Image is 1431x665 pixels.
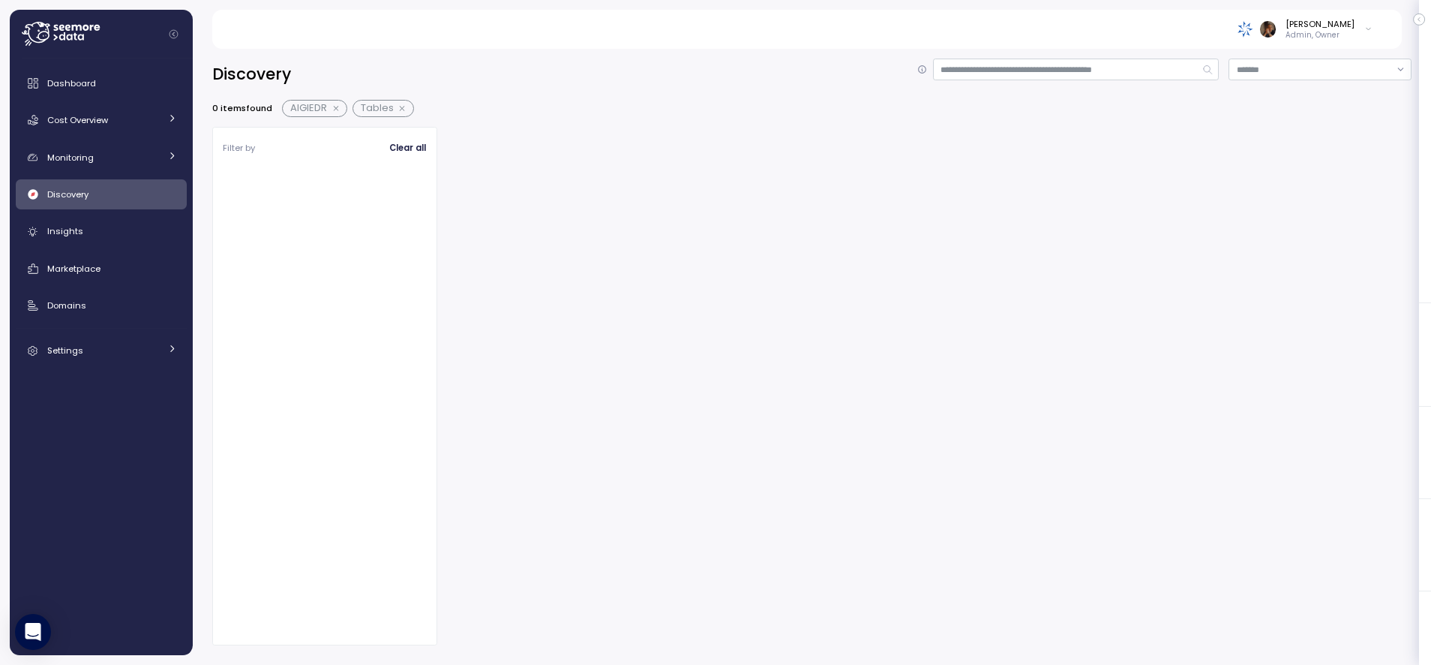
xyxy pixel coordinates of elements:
[1260,21,1276,37] img: ACg8ocLFKfaHXE38z_35D9oG4qLrdLeB_OJFy4BOGq8JL8YSOowJeg=s96-c
[388,137,427,159] button: Clear all
[47,152,94,164] span: Monitoring
[16,254,187,284] a: Marketplace
[16,217,187,247] a: Insights
[47,263,100,275] span: Marketplace
[1237,21,1253,37] img: 68790ce639d2d68da1992664.PNG
[16,68,187,98] a: Dashboard
[16,143,187,173] a: Monitoring
[16,179,187,209] a: Discovery
[290,101,327,116] span: AIGIEDR
[164,29,183,40] button: Collapse navigation
[47,188,88,200] span: Discovery
[47,345,83,357] span: Settings
[212,64,291,86] h2: Discovery
[47,225,83,237] span: Insights
[47,299,86,311] span: Domains
[47,114,108,126] span: Cost Overview
[212,102,272,114] p: 0 items found
[361,101,394,116] span: Tables
[389,138,426,158] span: Clear all
[16,105,187,135] a: Cost Overview
[16,290,187,320] a: Domains
[223,142,255,154] p: Filter by
[16,336,187,366] a: Settings
[15,614,51,650] div: Open Intercom Messenger
[1285,30,1354,41] p: Admin, Owner
[47,77,96,89] span: Dashboard
[1285,18,1354,30] div: [PERSON_NAME]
